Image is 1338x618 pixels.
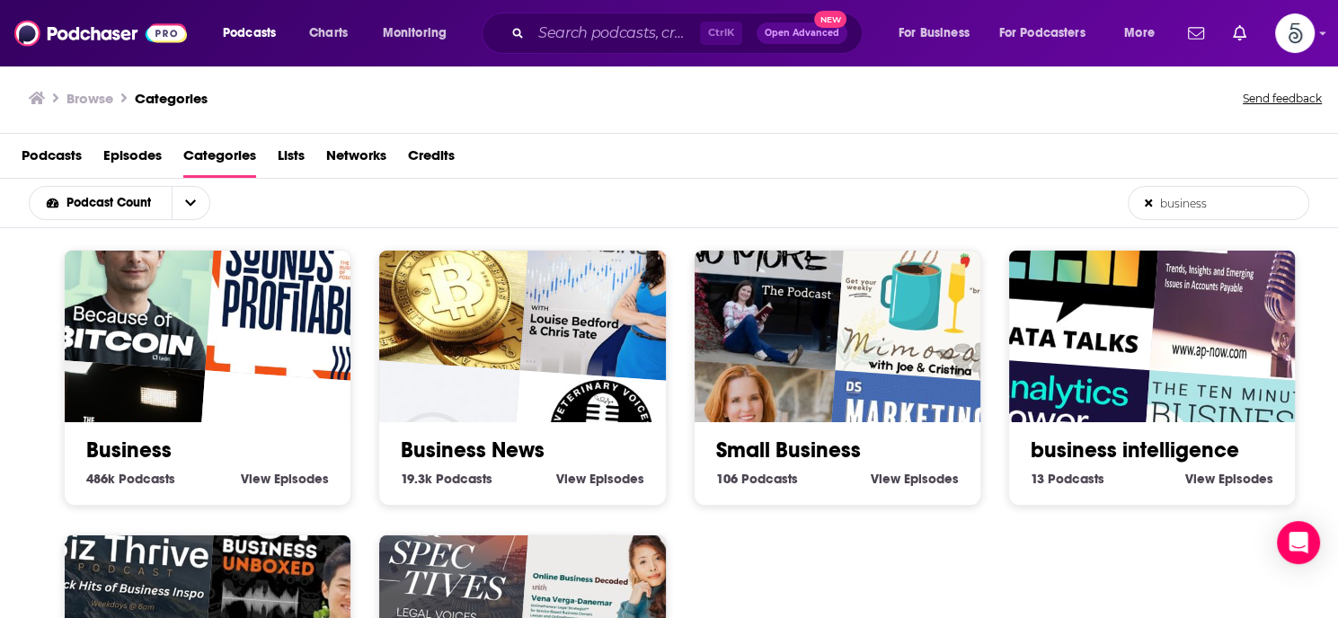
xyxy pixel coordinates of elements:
button: open menu [1112,19,1177,48]
div: Search podcasts, credits, & more... [499,13,880,54]
a: Episodes [103,141,162,178]
a: Categories [183,141,256,178]
span: Podcast Count [66,197,157,209]
a: Podcasts [22,141,82,178]
span: Charts [309,21,348,46]
a: Categories [135,90,208,107]
a: business intelligence [1031,437,1239,463]
span: Episodes [274,471,329,487]
span: Podcasts [741,471,798,487]
a: Small Business [716,437,861,463]
a: Business [86,437,172,463]
button: open menu [210,19,299,48]
a: Credits [408,141,455,178]
img: APNow [1149,199,1333,383]
span: Podcasts [1048,471,1104,487]
img: User Profile [1275,13,1315,53]
img: Sounds Profitable [205,199,388,383]
a: Business News [401,437,545,463]
span: 106 [716,471,738,487]
span: Podcasts [436,471,492,487]
span: More [1124,21,1155,46]
span: Logged in as Spiral5-G2 [1275,13,1315,53]
h2: Choose List sort [29,186,238,220]
a: View Business Episodes [241,471,329,487]
button: open menu [886,19,992,48]
span: View [871,471,900,487]
a: 106 Small Business Podcasts [716,471,798,487]
span: 486k [86,471,115,487]
button: Show profile menu [1275,13,1315,53]
span: Episodes [589,471,644,487]
span: Podcasts [119,471,175,487]
button: Open AdvancedNew [757,22,847,44]
span: View [556,471,586,487]
button: open menu [30,197,172,209]
span: Ctrl K [700,22,742,45]
span: Episodes [1218,471,1273,487]
h3: Browse [66,90,113,107]
a: 13 business intelligence Podcasts [1031,471,1104,487]
span: View [1185,471,1215,487]
a: Lists [278,141,305,178]
div: Open Intercom Messenger [1277,521,1320,564]
span: Open Advanced [765,29,839,38]
button: open menu [988,19,1112,48]
a: View Business News Episodes [556,471,644,487]
a: Show notifications dropdown [1226,18,1254,49]
span: 13 [1031,471,1044,487]
span: New [814,11,846,28]
span: Podcasts [223,21,276,46]
a: View business intelligence Episodes [1185,471,1273,487]
button: open menu [370,19,470,48]
img: Podchaser - Follow, Share and Rate Podcasts [14,16,187,50]
a: View Small Business Episodes [871,471,959,487]
img: Data Talks [979,188,1162,371]
button: Send feedback [1237,86,1327,111]
a: Charts [297,19,359,48]
a: Show notifications dropdown [1181,18,1211,49]
img: Because of Bitcoin [34,188,217,371]
span: For Business [899,21,970,46]
span: Episodes [904,471,959,487]
img: Talking Trading | Australian Sharemarket Education & Trading Psychology [520,199,704,383]
button: open menu [172,187,209,219]
a: Networks [326,141,386,178]
img: Morning Coffee and Mimosas [835,199,1018,383]
span: View [241,471,270,487]
input: Search podcasts, credits, & more... [531,19,700,48]
img: Starving Artist No More [663,188,846,371]
a: 19.3k Business News Podcasts [401,471,492,487]
img: The Bitcoin Knowledge Podcast [349,188,532,371]
a: 486k Business Podcasts [86,471,175,487]
span: 19.3k [401,471,432,487]
span: Monitoring [383,21,447,46]
span: For Podcasters [999,21,1085,46]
